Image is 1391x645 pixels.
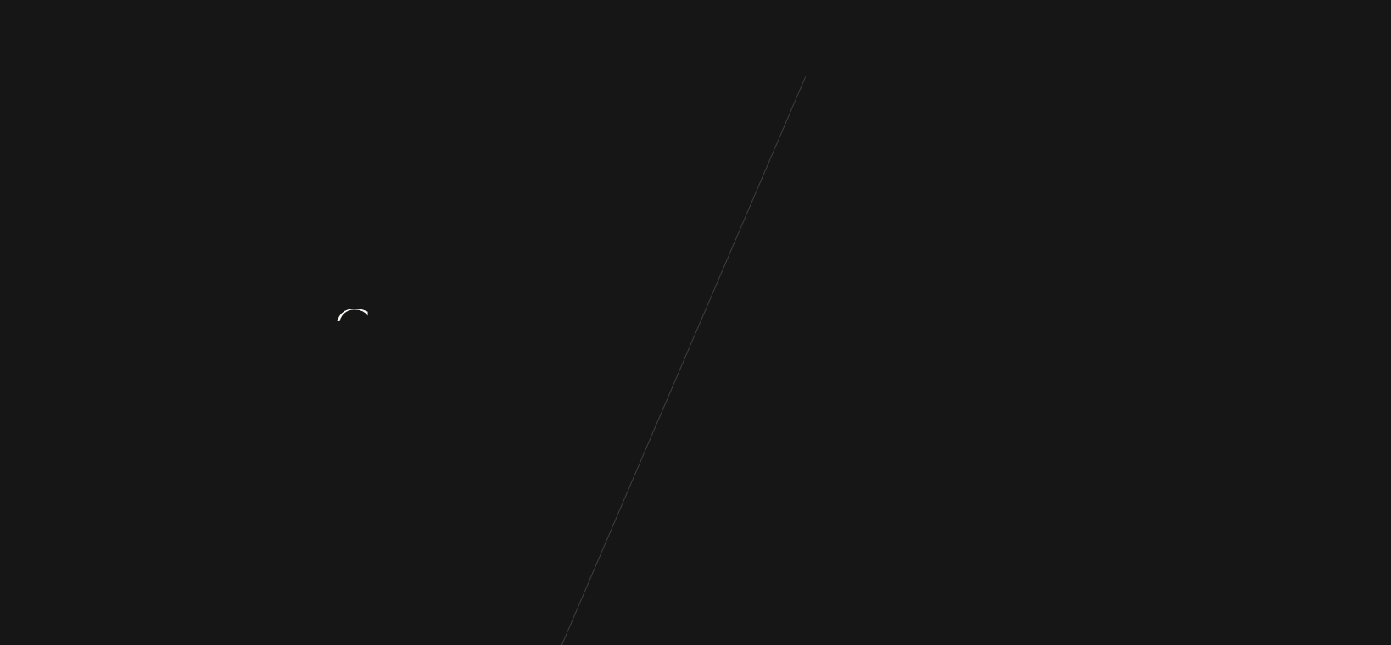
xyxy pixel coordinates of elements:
div: r [441,325,456,388]
div: s [633,325,651,388]
div: s [843,257,862,320]
div: s [513,325,532,388]
div: s [1037,257,1056,320]
div: n [1013,257,1037,320]
div: t [618,325,633,388]
div: ç [517,257,537,320]
div: o [489,325,513,388]
div: o [570,325,595,388]
div: i [854,325,864,388]
div: p [618,257,643,320]
div: n [561,257,586,320]
div: v [714,325,733,388]
div: r [664,257,679,320]
div: s [975,325,993,388]
div: s [945,257,964,320]
div: û [595,325,618,388]
div: t [901,325,915,388]
div: m [394,257,433,320]
div: o [537,257,561,320]
div: e [924,257,945,320]
div: e [471,257,492,320]
div: a [790,325,811,388]
div: a [880,325,901,388]
div: a [643,257,664,320]
div: u [798,257,822,320]
div: u [718,257,741,320]
div: C [335,257,370,320]
div: u [417,325,441,388]
div: l [763,257,774,320]
div: r [864,325,880,388]
div: o [733,325,757,388]
div: q [774,257,798,320]
div: e [822,257,843,320]
div: q [693,257,718,320]
div: m [433,257,471,320]
div: n [492,257,517,320]
div: q [875,257,900,320]
div: s [811,325,830,388]
div: v [470,325,489,388]
div: o [925,325,950,388]
div: p [830,325,854,388]
div: o [988,257,1013,320]
div: i [915,325,925,388]
div: e [741,257,763,320]
div: t [964,257,978,320]
div: s [757,325,776,388]
div: n [950,325,975,388]
div: i [978,257,988,320]
div: u [900,257,924,320]
div: g [545,325,570,388]
div: t [686,325,701,388]
div: e [665,325,686,388]
div: s [586,257,605,320]
div: o [370,257,394,320]
div: s [399,325,417,388]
